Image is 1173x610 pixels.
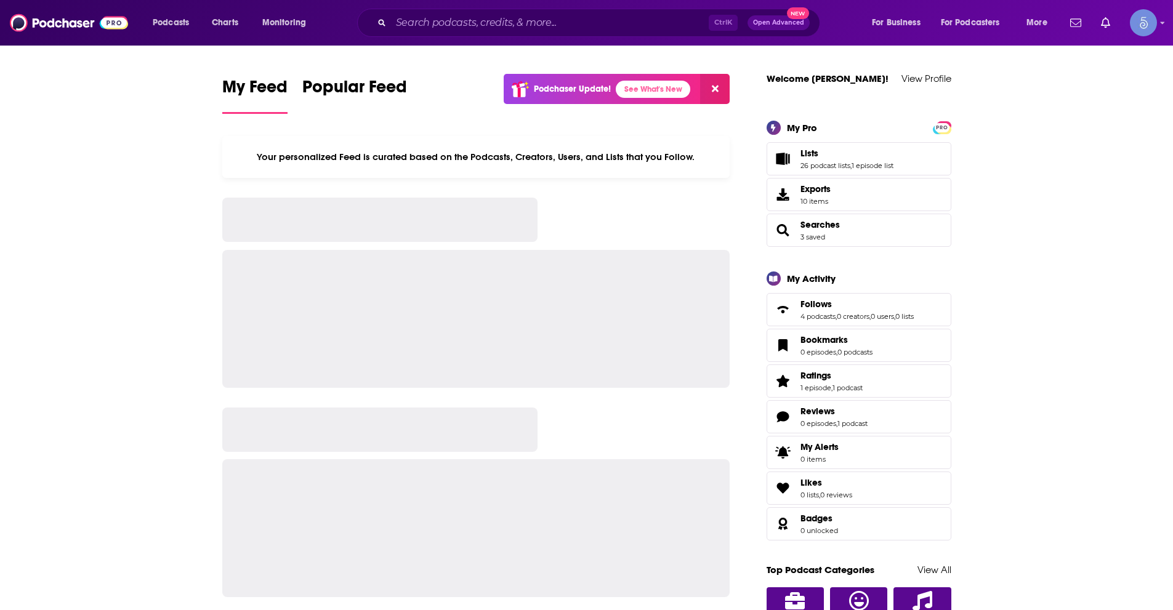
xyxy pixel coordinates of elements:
span: Ctrl K [709,15,738,31]
span: Podcasts [153,14,189,31]
div: My Pro [787,122,817,134]
span: Popular Feed [302,76,407,105]
a: Charts [204,13,246,33]
a: Badges [800,513,838,524]
span: Ratings [767,364,951,398]
a: 1 episode list [852,161,893,170]
a: Reviews [771,408,796,425]
span: , [850,161,852,170]
span: My Feed [222,76,288,105]
span: Reviews [800,406,835,417]
a: Top Podcast Categories [767,564,874,576]
button: Open AdvancedNew [748,15,810,30]
a: 0 users [871,312,894,321]
a: Searches [800,219,840,230]
button: open menu [254,13,322,33]
span: For Podcasters [941,14,1000,31]
span: , [894,312,895,321]
span: 0 items [800,455,839,464]
a: 1 podcast [837,419,868,428]
span: Exports [800,183,831,195]
span: Logged in as Spiral5-G1 [1130,9,1157,36]
a: My Feed [222,76,288,114]
div: Your personalized Feed is curated based on the Podcasts, Creators, Users, and Lists that you Follow. [222,136,730,178]
a: Exports [767,178,951,211]
span: Follows [800,299,832,310]
p: Podchaser Update! [534,84,611,94]
a: 4 podcasts [800,312,836,321]
div: Search podcasts, credits, & more... [369,9,832,37]
a: Bookmarks [800,334,873,345]
a: Searches [771,222,796,239]
span: Reviews [767,400,951,433]
a: 0 reviews [820,491,852,499]
span: More [1026,14,1047,31]
a: See What's New [616,81,690,98]
a: Ratings [771,372,796,390]
a: 0 lists [800,491,819,499]
span: Likes [767,472,951,505]
span: PRO [935,123,949,132]
span: Badges [800,513,832,524]
span: , [836,419,837,428]
a: Welcome [PERSON_NAME]! [767,73,889,84]
span: Likes [800,477,822,488]
span: Follows [767,293,951,326]
span: Badges [767,507,951,540]
span: Exports [771,186,796,203]
span: , [869,312,871,321]
a: Lists [771,150,796,167]
img: User Profile [1130,9,1157,36]
a: 0 creators [837,312,869,321]
a: 1 episode [800,383,831,392]
span: New [787,7,809,19]
a: Likes [771,480,796,497]
button: open menu [1018,13,1063,33]
a: Likes [800,477,852,488]
span: 10 items [800,197,831,206]
span: Charts [212,14,238,31]
span: , [831,383,832,392]
a: Badges [771,515,796,532]
img: Podchaser - Follow, Share and Rate Podcasts [10,11,128,34]
a: 0 unlocked [800,526,838,535]
button: open menu [863,13,936,33]
a: 0 lists [895,312,914,321]
div: My Activity [787,273,836,284]
span: , [819,491,820,499]
span: , [836,348,837,356]
a: Follows [800,299,914,310]
a: 0 episodes [800,348,836,356]
a: PRO [935,122,949,131]
input: Search podcasts, credits, & more... [391,13,709,33]
span: Searches [767,214,951,247]
a: Show notifications dropdown [1096,12,1115,33]
a: 3 saved [800,233,825,241]
a: Lists [800,148,893,159]
span: Ratings [800,370,831,381]
span: Bookmarks [767,329,951,362]
span: , [836,312,837,321]
span: For Business [872,14,921,31]
span: Lists [767,142,951,175]
a: 0 podcasts [837,348,873,356]
button: open menu [144,13,205,33]
a: 0 episodes [800,419,836,428]
a: View All [917,564,951,576]
span: My Alerts [800,441,839,452]
a: 26 podcast lists [800,161,850,170]
a: Popular Feed [302,76,407,114]
span: My Alerts [771,444,796,461]
span: Lists [800,148,818,159]
a: 1 podcast [832,383,863,392]
button: Show profile menu [1130,9,1157,36]
span: Monitoring [262,14,306,31]
span: Open Advanced [753,20,804,26]
a: Show notifications dropdown [1065,12,1086,33]
a: Follows [771,301,796,318]
a: View Profile [901,73,951,84]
